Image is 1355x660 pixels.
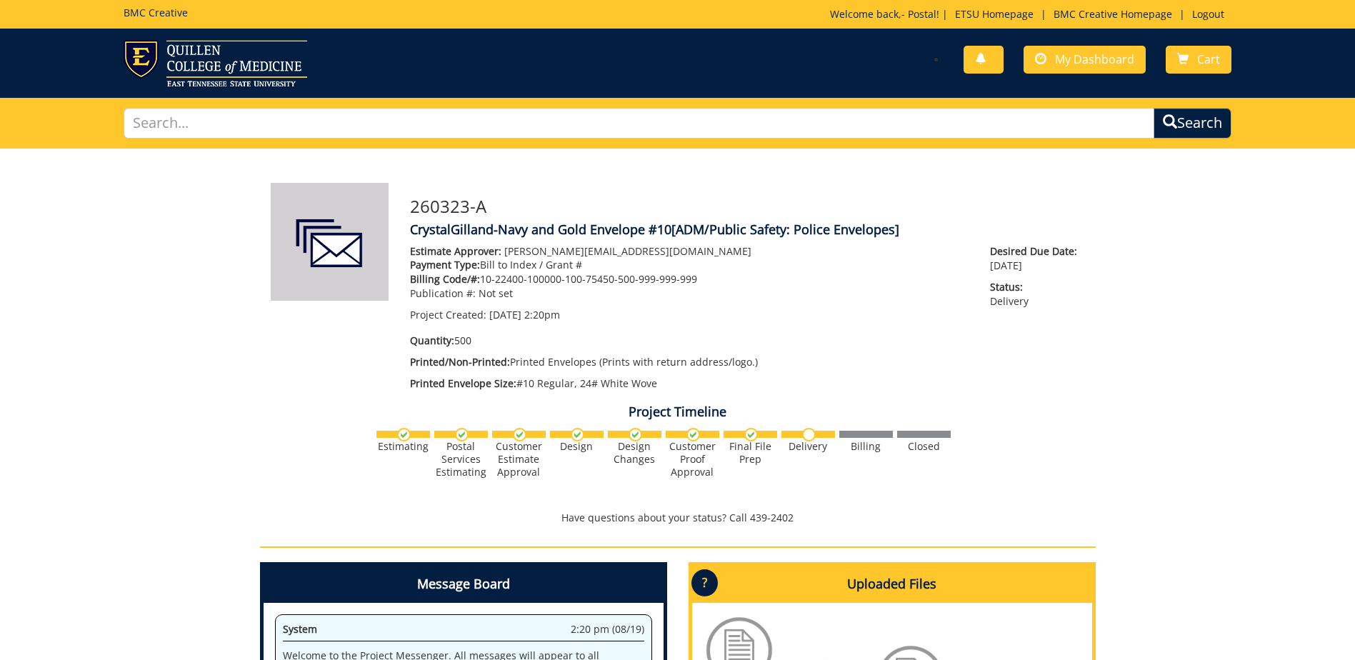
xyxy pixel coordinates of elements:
div: Postal Services Estimating [434,440,488,479]
img: checkmark [744,428,758,441]
span: Payment Type: [410,258,480,271]
div: Final File Prep [724,440,777,466]
p: [PERSON_NAME][EMAIL_ADDRESS][DOMAIN_NAME] [410,244,969,259]
div: Closed [897,440,951,453]
a: Logout [1185,7,1231,21]
span: Desired Due Date: [990,244,1084,259]
span: System [283,622,317,636]
span: [DATE] 2:20pm [489,308,560,321]
a: My Dashboard [1024,46,1146,74]
p: Printed Envelopes (Prints with return address/logo.) [410,355,969,369]
span: My Dashboard [1055,51,1134,67]
span: Billing Code/#: [410,272,480,286]
p: Have questions about your status? Call 439-2402 [260,511,1096,525]
img: checkmark [571,428,584,441]
span: [ADM/Public Safety: Police Envelopes] [671,221,899,238]
span: 2:20 pm (08/19) [571,622,644,636]
a: BMC Creative Homepage [1046,7,1179,21]
p: ? [691,569,718,596]
span: Cart [1197,51,1220,67]
div: Customer Estimate Approval [492,440,546,479]
h4: Project Timeline [260,405,1096,419]
p: Bill to Index / Grant # [410,258,969,272]
p: Welcome back, ! | | | [830,7,1231,21]
a: - Postal [901,7,936,21]
span: Estimate Approver: [410,244,501,258]
img: no [802,428,816,441]
a: ETSU Homepage [948,7,1041,21]
h4: Message Board [264,566,664,603]
img: ETSU logo [124,40,307,86]
p: 500 [410,334,969,348]
div: Customer Proof Approval [666,440,719,479]
div: Delivery [781,440,835,453]
span: Quantity: [410,334,454,347]
h4: CrystalGilland-Navy and Gold Envelope #10 [410,223,1085,237]
span: Printed Envelope Size: [410,376,516,390]
p: [DATE] [990,244,1084,273]
p: #10 Regular, 24# White Wove [410,376,969,391]
img: checkmark [629,428,642,441]
img: checkmark [513,428,526,441]
img: checkmark [455,428,469,441]
p: 10-22400-100000-100-75450-500-999-999-999 [410,272,969,286]
a: Cart [1166,46,1231,74]
button: Search [1154,108,1231,139]
span: Printed/Non-Printed: [410,355,510,369]
span: Not set [479,286,513,300]
img: Product featured image [271,183,389,301]
div: Billing [839,440,893,453]
h4: Uploaded Files [692,566,1092,603]
div: Design [550,440,604,453]
img: checkmark [686,428,700,441]
p: Delivery [990,280,1084,309]
h5: BMC Creative [124,7,188,18]
div: Design Changes [608,440,661,466]
input: Search... [124,108,1154,139]
img: checkmark [397,428,411,441]
div: Estimating [376,440,430,453]
span: Publication #: [410,286,476,300]
span: Project Created: [410,308,486,321]
h3: 260323-A [410,197,1085,216]
span: Status: [990,280,1084,294]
